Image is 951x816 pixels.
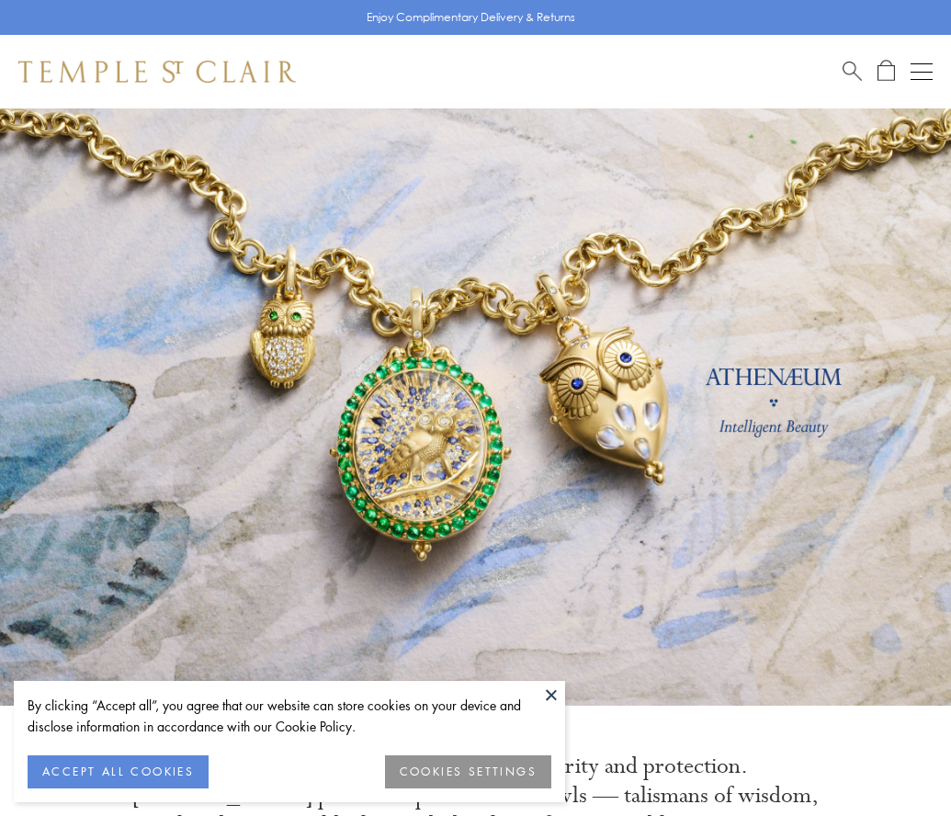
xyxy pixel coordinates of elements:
[877,60,895,83] a: Open Shopping Bag
[385,755,551,788] button: COOKIES SETTINGS
[911,61,933,83] button: Open navigation
[18,61,296,83] img: Temple St. Clair
[28,755,209,788] button: ACCEPT ALL COOKIES
[843,60,862,83] a: Search
[28,695,551,737] div: By clicking “Accept all”, you agree that our website can store cookies on your device and disclos...
[367,8,575,27] p: Enjoy Complimentary Delivery & Returns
